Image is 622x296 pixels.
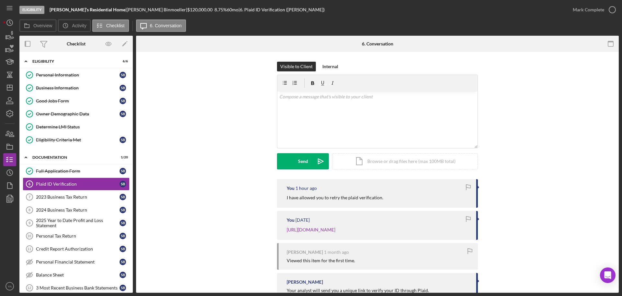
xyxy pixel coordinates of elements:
[19,19,56,32] button: Overview
[58,19,90,32] button: Activity
[36,285,120,290] div: 3 Most Recent Business Bank Statements
[120,207,126,213] div: S B
[287,279,323,285] div: [PERSON_NAME]
[23,216,130,229] a: 92025 Year to Date Profit and Loss StatementSB
[280,62,313,71] div: Visible to Client
[227,7,238,12] div: 60 mo
[23,255,130,268] a: Personal Financial StatementSB
[120,72,126,78] div: S B
[150,23,182,28] label: 6. Conversation
[287,227,335,232] a: [URL][DOMAIN_NAME]
[600,267,616,283] div: Open Intercom Messenger
[23,242,130,255] a: 11Credit Report AuthorizationSB
[36,137,120,142] div: Eligibility Criteria Met
[19,6,44,14] div: Eligibility
[277,153,329,169] button: Send
[120,168,126,174] div: S B
[23,203,130,216] a: 82024 Business Tax ReturnSB
[322,62,338,71] div: Internal
[106,23,125,28] label: Checklist
[23,133,130,146] a: Eligibility Criteria MetSB
[32,155,112,159] div: Documentation
[36,218,120,228] div: 2025 Year to Date Profit and Loss Statement
[3,280,16,293] button: YA
[36,111,120,117] div: Owner Demographic Data
[573,3,604,16] div: Mark Complete
[27,247,31,251] tspan: 11
[287,217,294,223] div: You
[120,259,126,265] div: S B
[36,124,129,129] div: Determine LMI Status
[120,194,126,200] div: S B
[29,208,30,212] tspan: 8
[295,217,310,223] time: 2025-08-27 00:01
[120,246,126,252] div: S B
[36,72,120,78] div: Personal Information
[36,168,120,174] div: Full Application Form
[120,111,126,117] div: S B
[214,7,227,12] div: 8.75 %
[116,155,128,159] div: 1 / 20
[277,62,316,71] button: Visible to Client
[287,288,429,293] div: Your analyst will send you a unique link to verify your ID through Plaid.
[238,7,325,12] div: | 6. Plaid ID Verification ([PERSON_NAME])
[120,233,126,239] div: S B
[120,137,126,143] div: S B
[36,259,120,265] div: Personal Financial Statement
[287,194,383,201] p: I have allowed you to retry the plaid verification.
[120,272,126,278] div: S B
[298,153,308,169] div: Send
[23,178,130,191] a: 6Plaid ID VerificationSB
[23,94,130,107] a: Good Jobs FormSB
[566,3,619,16] button: Mark Complete
[23,281,130,294] a: 123 Most Recent Business Bank StatementsSB
[72,23,86,28] label: Activity
[23,191,130,203] a: 72023 Business Tax ReturnSB
[287,186,294,191] div: You
[36,181,120,187] div: Plaid ID Verification
[50,7,127,12] div: |
[27,286,31,290] tspan: 12
[23,107,130,120] a: Owner Demographic DataSB
[67,41,86,46] div: Checklist
[187,7,214,12] div: $120,000.00
[32,59,112,63] div: Eligibility
[50,7,125,12] b: [PERSON_NAME]’s Residential Home
[8,285,12,288] text: YA
[36,272,120,277] div: Balance Sheet
[27,234,31,238] tspan: 10
[116,59,128,63] div: 6 / 6
[23,165,130,178] a: Full Application FormSB
[120,85,126,91] div: S B
[36,85,120,91] div: Business Information
[120,98,126,104] div: S B
[36,98,120,104] div: Good Jobs Form
[23,68,130,81] a: Personal InformationSB
[127,7,187,12] div: [PERSON_NAME] Binmoeller |
[36,233,120,239] div: Personal Tax Return
[120,181,126,187] div: S B
[287,250,323,255] div: [PERSON_NAME]
[319,62,341,71] button: Internal
[36,194,120,200] div: 2023 Business Tax Return
[23,268,130,281] a: Balance SheetSB
[92,19,129,32] button: Checklist
[29,182,30,186] tspan: 6
[120,220,126,226] div: S B
[295,186,317,191] time: 2025-08-27 23:10
[23,81,130,94] a: Business InformationSB
[23,229,130,242] a: 10Personal Tax ReturnSB
[36,207,120,213] div: 2024 Business Tax Return
[36,246,120,252] div: Credit Report Authorization
[287,258,355,263] div: Viewed this item for the first time.
[33,23,52,28] label: Overview
[136,19,186,32] button: 6. Conversation
[29,221,30,225] tspan: 9
[23,120,130,133] a: Determine LMI Status
[29,195,30,199] tspan: 7
[362,41,393,46] div: 6. Conversation
[120,285,126,291] div: S B
[324,250,349,255] time: 2025-07-21 23:48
